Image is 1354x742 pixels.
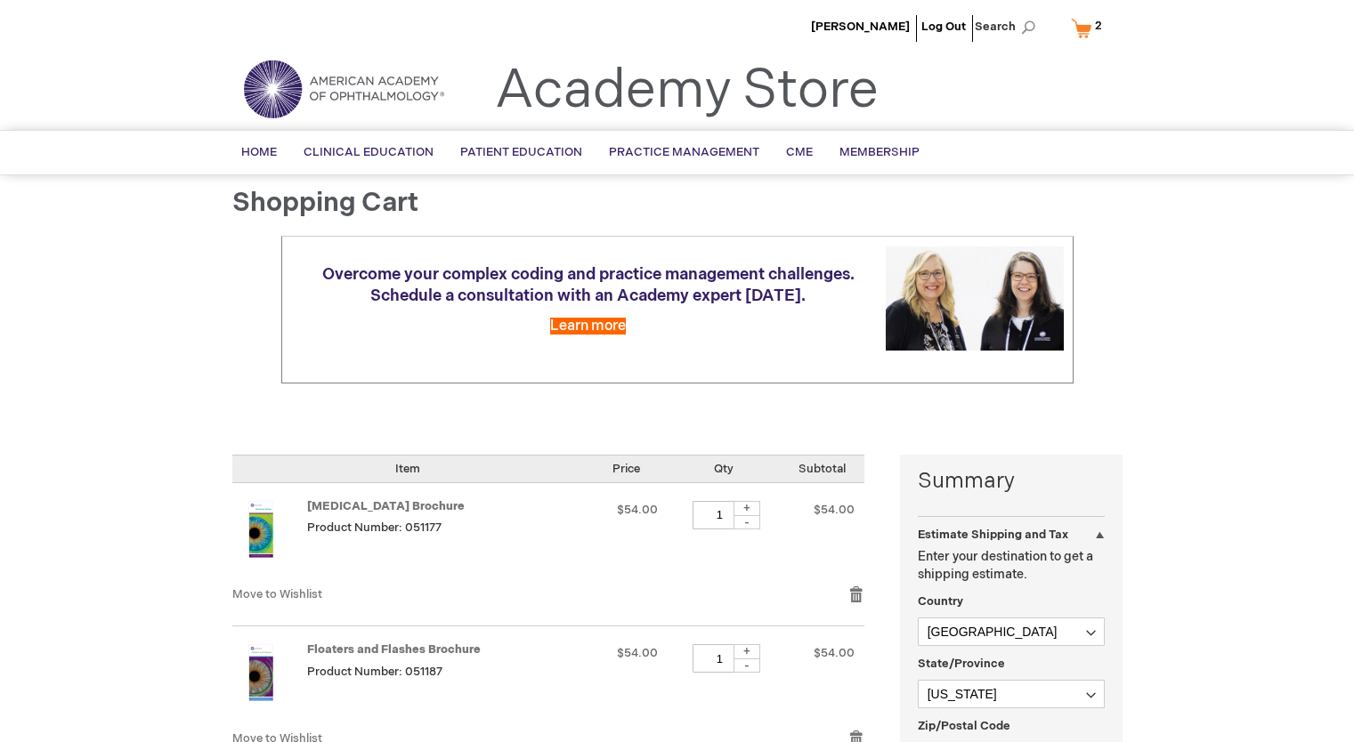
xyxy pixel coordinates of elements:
[799,462,846,476] span: Subtotal
[1067,12,1114,44] a: 2
[734,644,760,659] div: +
[617,646,658,660] span: $54.00
[232,644,307,712] a: Floaters and Flashes Brochure
[918,594,963,609] span: Country
[232,587,322,601] a: Move to Wishlist
[232,187,418,219] span: Shopping Cart
[307,642,481,657] a: Floaters and Flashes Brochure
[307,520,442,535] span: Product Number: 051177
[734,501,760,516] div: +
[734,658,760,673] div: -
[550,318,626,335] a: Learn more
[609,145,759,159] span: Practice Management
[975,9,1042,44] span: Search
[232,644,289,701] img: Floaters and Flashes Brochure
[786,145,813,159] span: CME
[232,501,307,569] a: Detached Retina Brochure
[918,548,1105,584] p: Enter your destination to get a shipping estimate.
[395,462,420,476] span: Item
[241,145,277,159] span: Home
[918,657,1005,671] span: State/Province
[322,265,855,305] span: Overcome your complex coding and practice management challenges. Schedule a consultation with an ...
[1095,19,1102,33] span: 2
[612,462,640,476] span: Price
[460,145,582,159] span: Patient Education
[918,528,1068,542] strong: Estimate Shipping and Tax
[839,145,920,159] span: Membership
[617,503,658,517] span: $54.00
[304,145,434,159] span: Clinical Education
[811,20,910,34] a: [PERSON_NAME]
[734,515,760,529] div: -
[714,462,734,476] span: Qty
[814,503,855,517] span: $54.00
[307,665,442,679] span: Product Number: 051187
[232,501,289,558] img: Detached Retina Brochure
[693,644,746,673] input: Qty
[495,59,879,123] a: Academy Store
[918,466,1105,496] strong: Summary
[886,246,1064,351] img: Schedule a consultation with an Academy expert today
[921,20,966,34] a: Log Out
[693,501,746,529] input: Qty
[307,499,465,513] a: [MEDICAL_DATA] Brochure
[814,646,855,660] span: $54.00
[918,719,1010,733] span: Zip/Postal Code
